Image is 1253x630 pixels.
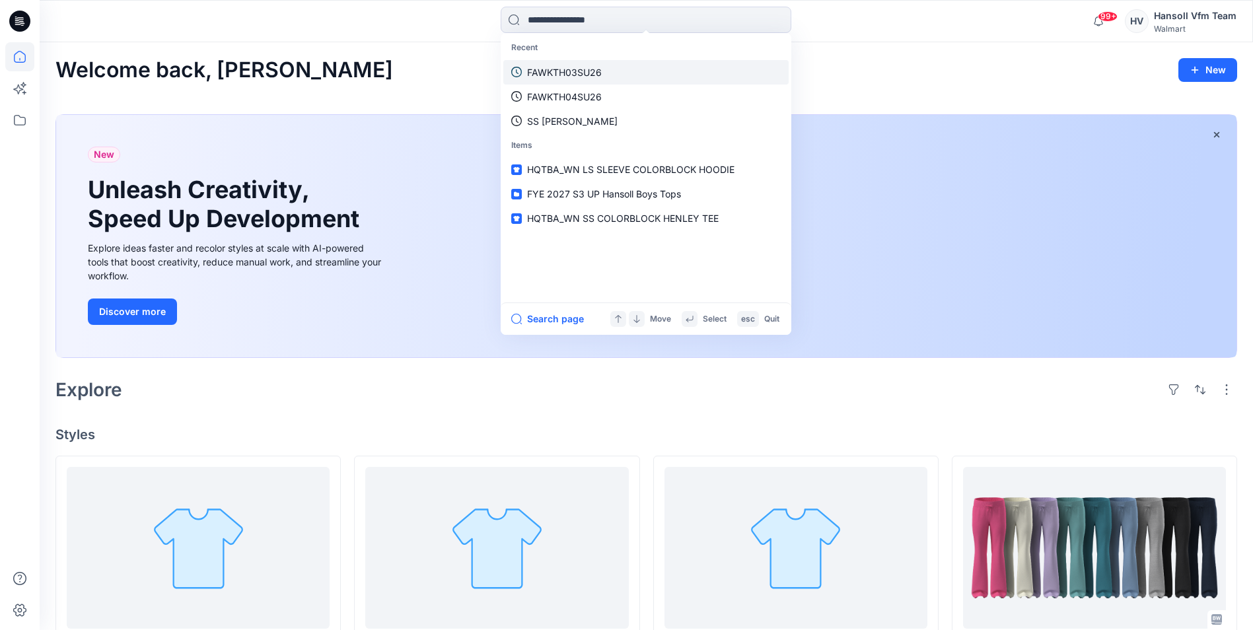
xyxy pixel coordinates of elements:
span: HQTBA_WN SS COLORBLOCK HENLEY TEE [527,213,719,224]
h2: Welcome back, [PERSON_NAME] [55,58,393,83]
h2: Explore [55,379,122,400]
p: FAWKTH04SU26 [527,90,602,104]
a: FAWKTH03SU26 [503,60,789,85]
span: HQTBA_WN LS SLEEVE COLORBLOCK HOODIE [527,164,734,175]
p: Move [650,312,671,326]
p: Recent [503,36,789,60]
p: FAWKTH03SU26 [527,65,602,79]
button: Discover more [88,298,177,325]
div: Explore ideas faster and recolor styles at scale with AI-powered tools that boost creativity, red... [88,241,385,283]
a: SS [PERSON_NAME] [503,109,789,133]
a: YJ007_NB CINCH FRONT CAMI [365,467,628,629]
p: SS RAGLAN SWEATSHIRT [527,114,618,128]
a: 16532_ TT SS FLUTTER TEE DRESS MIN INT [67,467,330,629]
a: FAWKTH04SU26 [503,85,789,109]
span: 99+ [1098,11,1118,22]
span: FYE 2027 S3 UP Hansoll Boys Tops [527,188,681,199]
p: Quit [764,312,779,326]
p: Select [703,312,727,326]
a: TBA WN CORE FLEECE FLARE PANTS [963,467,1226,629]
h1: Unleash Creativity, Speed Up Development [88,176,365,232]
button: Search page [511,311,584,327]
h4: Styles [55,427,1237,442]
a: HQTBA_WN SS COLORBLOCK HENLEY TEE [503,206,789,230]
p: Items [503,133,789,158]
div: HV [1125,9,1149,33]
div: Walmart [1154,24,1236,34]
p: esc [741,312,755,326]
span: New [94,147,114,162]
button: New [1178,58,1237,82]
a: Discover more [88,298,385,325]
a: HQTBA_WN LS SLEEVE COLORBLOCK HOODIE [503,157,789,182]
a: FYE 2027 S3 UP Hansoll Boys Tops [503,182,789,206]
div: Hansoll Vfm Team [1154,8,1236,24]
a: WN FLEECE QUARTERZIP HOODIE [664,467,927,629]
